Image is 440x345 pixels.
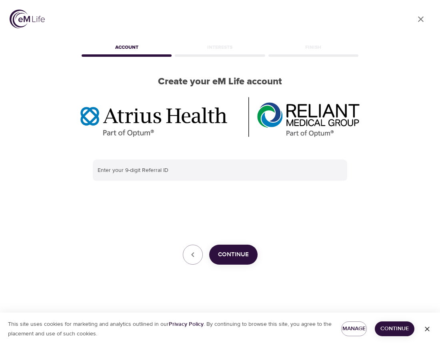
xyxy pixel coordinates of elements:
button: Manage [341,321,367,336]
span: Continue [218,249,249,260]
h2: Create your eM Life account [80,76,360,88]
img: Optum%20MA_AtriusReliant.png [80,97,360,137]
a: close [411,10,430,29]
button: Continue [209,245,258,265]
button: Continue [375,321,414,336]
span: Continue [381,324,408,334]
img: logo [10,10,45,28]
span: Manage [348,324,360,334]
a: Privacy Policy [169,321,204,328]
